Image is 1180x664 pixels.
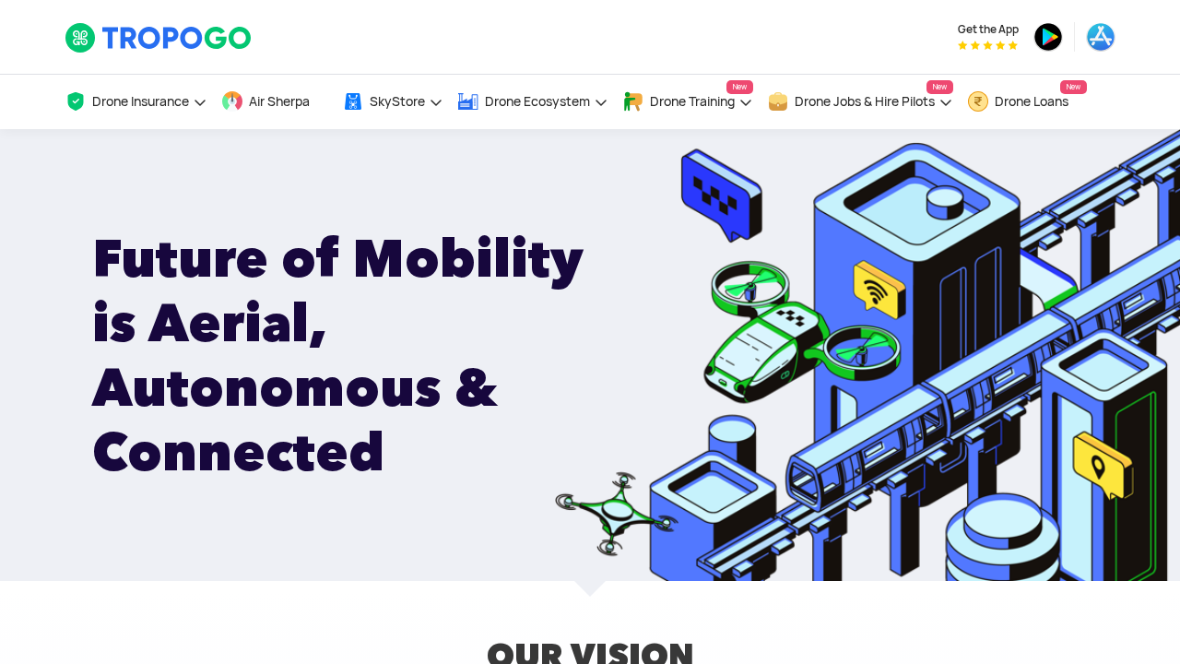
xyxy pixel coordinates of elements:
span: Drone Training [650,94,735,109]
span: Air Sherpa [249,94,310,109]
span: Drone Insurance [92,94,189,109]
span: SkyStore [370,94,425,109]
img: ic_appstore.png [1086,22,1115,52]
img: App Raking [958,41,1018,50]
a: Drone Jobs & Hire PilotsNew [767,75,953,129]
a: Drone Insurance [65,75,207,129]
span: Drone Ecosystem [485,94,590,109]
a: Air Sherpa [221,75,328,129]
img: TropoGo Logo [65,22,254,53]
span: Drone Jobs & Hire Pilots [795,94,935,109]
span: New [1060,80,1087,94]
span: New [726,80,753,94]
span: Drone Loans [995,94,1068,109]
h1: Future of Mobility is Aerial, Autonomous & Connected [92,226,639,484]
a: Drone Ecosystem [457,75,608,129]
a: SkyStore [342,75,443,129]
a: Drone LoansNew [967,75,1087,129]
span: New [926,80,953,94]
img: ic_playstore.png [1033,22,1063,52]
span: Get the App [958,22,1019,37]
a: Drone TrainingNew [622,75,753,129]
